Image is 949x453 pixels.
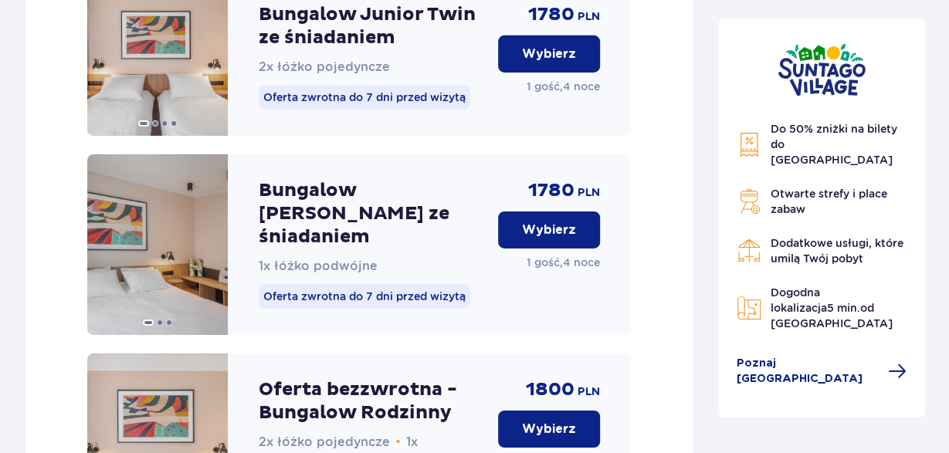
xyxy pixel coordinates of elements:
p: PLN [578,185,600,201]
img: Bungalow Junior King ze śniadaniem [87,154,228,335]
img: Restaurant Icon [737,238,761,263]
p: Wybierz [522,221,576,238]
span: Do 50% zniżki na bilety do [GEOGRAPHIC_DATA] [771,123,897,166]
span: Poznaj [GEOGRAPHIC_DATA] [737,356,879,387]
p: Bungalow [PERSON_NAME] ze śniadaniem [259,179,486,248]
img: Grill Icon [737,189,761,214]
p: 1780 [528,3,574,26]
p: Wybierz [522,46,576,63]
span: 2x łóżko pojedyncze [259,434,390,449]
p: Oferta zwrotna do 7 dni przed wizytą [259,284,470,309]
span: 5 min. [827,302,860,314]
p: PLN [578,384,600,400]
p: Oferta zwrotna do 7 dni przed wizytą [259,85,470,110]
img: Map Icon [737,296,761,320]
p: Bungalow Junior Twin ze śniadaniem [259,3,486,49]
p: Oferta bezzwrotna - Bungalow Rodzinny [259,378,486,424]
p: 1800 [526,378,574,401]
p: 1 gość , 4 noce [527,79,600,94]
span: 2x łóżko pojedyncze [259,59,390,74]
p: Wybierz [522,421,576,438]
span: • [396,434,401,450]
button: Wybierz [498,411,600,448]
p: 1780 [528,179,574,202]
span: Dogodna lokalizacja od [GEOGRAPHIC_DATA] [771,286,893,330]
img: Discount Icon [737,132,761,157]
a: Poznaj [GEOGRAPHIC_DATA] [737,356,907,387]
img: Suntago Village [778,43,866,96]
button: Wybierz [498,211,600,248]
span: Otwarte strefy i place zabaw [771,188,887,215]
p: 1 gość , 4 noce [527,255,600,270]
span: 1x łóżko podwójne [259,259,378,273]
button: Wybierz [498,35,600,73]
p: PLN [578,9,600,25]
span: Dodatkowe usługi, które umilą Twój pobyt [771,237,903,265]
